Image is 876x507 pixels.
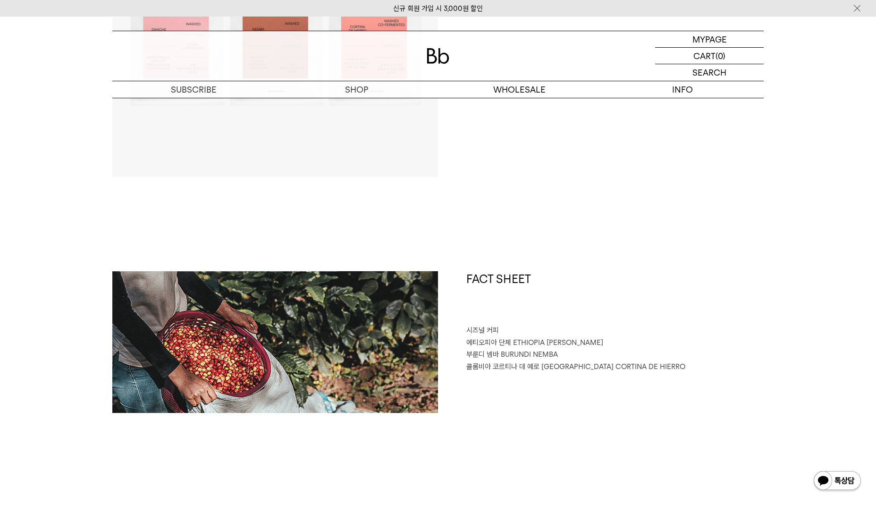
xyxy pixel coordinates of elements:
[693,48,716,64] p: CART
[466,350,499,359] span: 부룬디 넴바
[427,48,449,64] img: 로고
[655,31,764,48] a: MYPAGE
[692,64,726,81] p: SEARCH
[438,81,601,98] p: WHOLESALE
[716,48,725,64] p: (0)
[466,338,511,347] span: 에티오피아 단체
[275,81,438,98] a: SHOP
[601,81,764,98] p: INFO
[501,350,558,359] span: BURUNDI NEMBA
[112,81,275,98] a: SUBSCRIBE
[393,4,483,13] a: 신규 회원 가입 시 3,000원 할인
[541,362,685,371] span: [GEOGRAPHIC_DATA] CORTINA DE HIERRO
[466,271,764,325] h1: FACT SHEET
[112,271,438,413] img: 10월의 커피 3종 (각 200g x3)
[813,470,862,493] img: 카카오톡 채널 1:1 채팅 버튼
[692,31,727,47] p: MYPAGE
[466,362,539,371] span: 콜롬비아 코르티나 데 예로
[655,48,764,64] a: CART (0)
[466,326,499,335] span: 시즈널 커피
[513,338,603,347] span: ETHIOPIA [PERSON_NAME]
